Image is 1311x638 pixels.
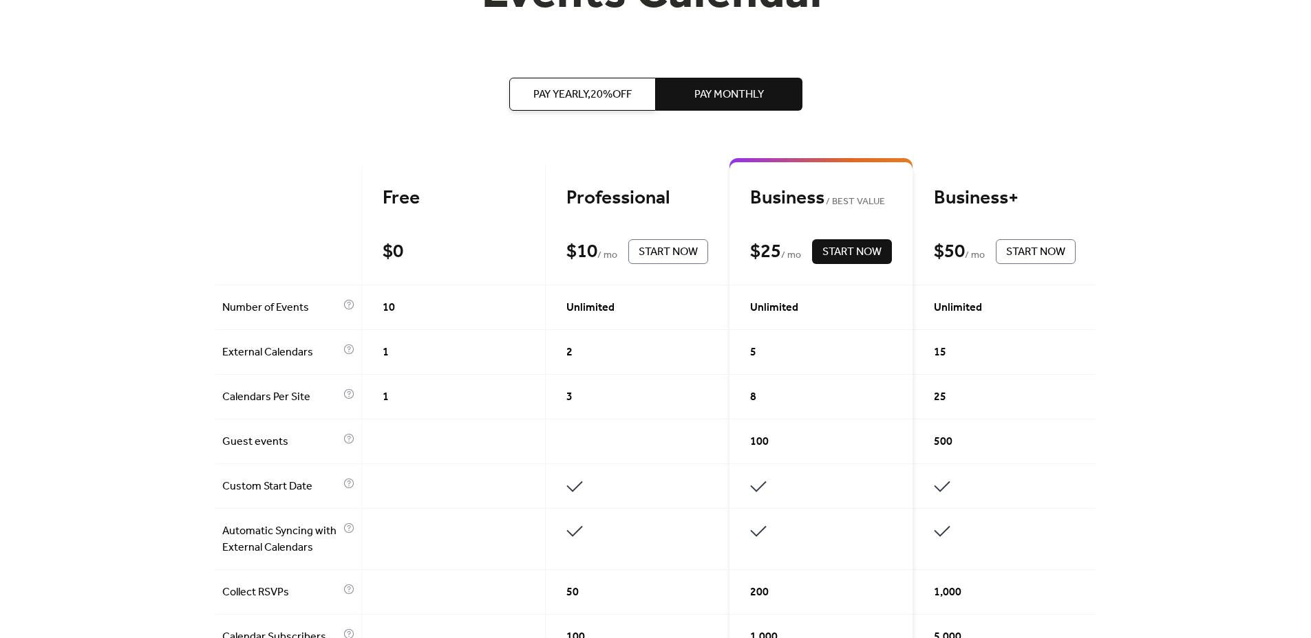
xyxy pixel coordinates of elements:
[222,344,340,361] span: External Calendars
[222,434,340,450] span: Guest events
[222,584,340,601] span: Collect RSVPs
[566,300,615,316] span: Unlimited
[222,478,340,495] span: Custom Start Date
[222,389,340,406] span: Calendars Per Site
[750,584,769,601] span: 200
[566,240,597,264] div: $ 10
[383,389,389,406] span: 1
[750,434,769,450] span: 100
[824,194,886,210] span: BEST VALUE
[750,240,781,264] div: $ 25
[934,584,961,601] span: 1,000
[694,87,764,103] span: Pay Monthly
[934,240,965,264] div: $ 50
[222,523,340,556] span: Automatic Syncing with External Calendars
[383,300,395,316] span: 10
[934,434,952,450] span: 500
[509,78,656,111] button: Pay Yearly,20%off
[965,247,985,264] span: / mo
[750,186,892,210] div: Business
[383,240,403,264] div: $ 0
[934,300,982,316] span: Unlimited
[383,344,389,361] span: 1
[750,389,756,406] span: 8
[566,186,708,210] div: Professional
[781,247,801,264] span: / mo
[812,239,892,264] button: Start Now
[597,247,617,264] span: / mo
[750,344,756,361] span: 5
[639,244,698,261] span: Start Now
[750,300,798,316] span: Unlimited
[222,300,340,316] span: Number of Events
[934,389,946,406] span: 25
[1006,244,1065,261] span: Start Now
[934,186,1076,210] div: Business+
[566,344,573,361] span: 2
[934,344,946,361] span: 15
[566,584,579,601] span: 50
[628,239,708,264] button: Start Now
[383,186,524,210] div: Free
[656,78,802,111] button: Pay Monthly
[533,87,632,103] span: Pay Yearly, 20% off
[822,244,882,261] span: Start Now
[566,389,573,406] span: 3
[996,239,1076,264] button: Start Now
